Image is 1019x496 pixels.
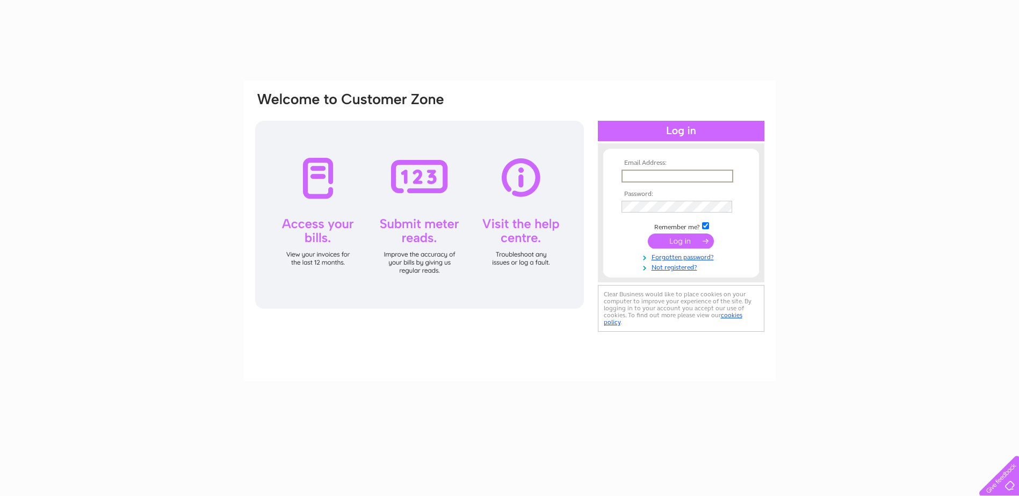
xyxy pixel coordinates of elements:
input: Submit [648,234,714,249]
th: Password: [619,191,743,198]
th: Email Address: [619,159,743,167]
div: Clear Business would like to place cookies on your computer to improve your experience of the sit... [598,285,764,332]
a: Forgotten password? [621,251,743,261]
a: Not registered? [621,261,743,272]
td: Remember me? [619,221,743,231]
a: cookies policy [604,311,742,326]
